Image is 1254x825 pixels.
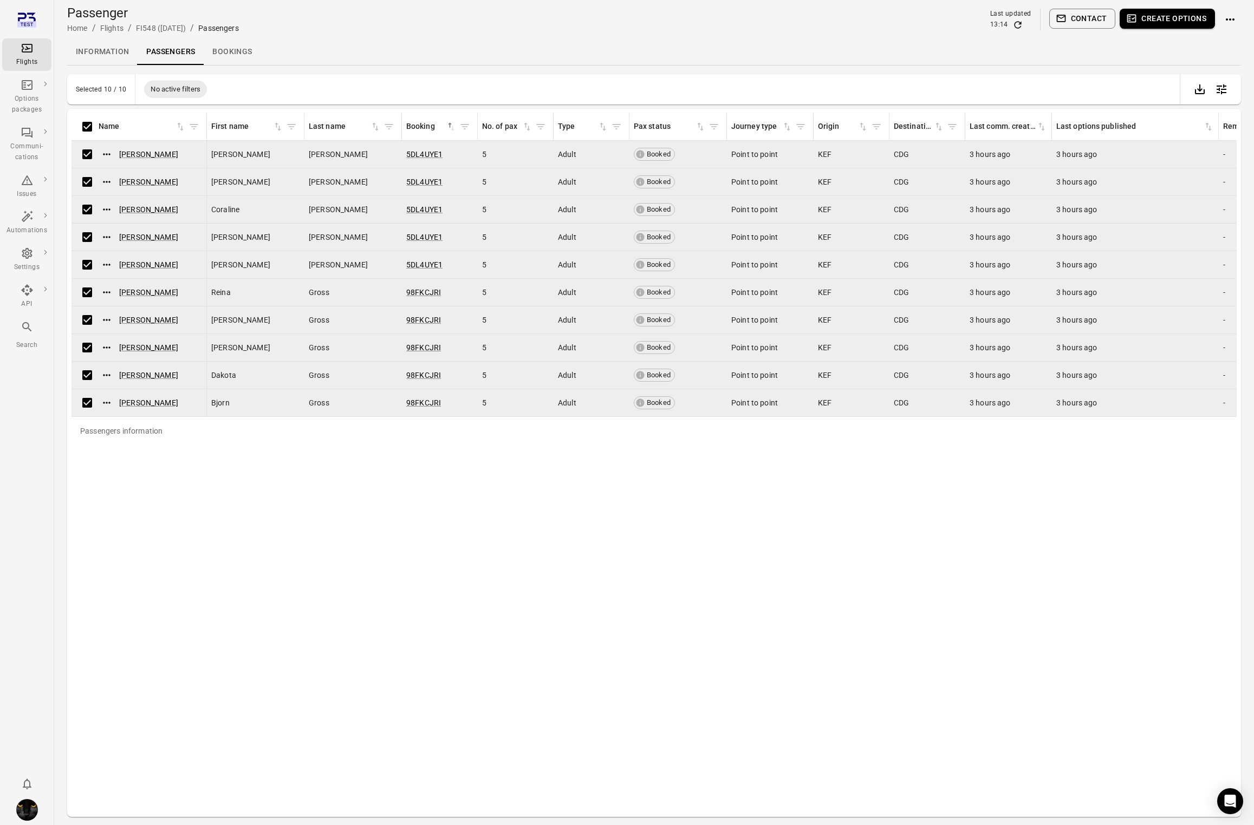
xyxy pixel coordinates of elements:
[731,121,792,133] span: Journey type
[558,121,608,133] div: Sort by type in ascending order
[482,370,486,381] span: 5
[2,75,51,119] a: Options packages
[1056,232,1097,243] span: 3 hours ago
[7,94,47,115] div: Options packages
[99,312,115,328] button: Actions
[970,259,1011,270] span: 3 hours ago
[944,119,960,135] button: Filter by destination
[7,57,47,68] div: Flights
[970,342,1011,353] span: 3 hours ago
[868,119,885,135] button: Filter by origin
[643,398,674,408] span: Booked
[894,149,909,160] span: CDG
[970,204,1011,215] span: 3 hours ago
[309,259,368,270] span: [PERSON_NAME]
[119,398,178,407] a: [PERSON_NAME]
[731,232,778,243] span: Point to point
[970,232,1011,243] span: 3 hours ago
[100,24,124,32] a: Flights
[381,119,397,135] span: Filter by last name
[99,339,115,356] button: Actions
[634,121,706,133] span: Pax status
[558,176,576,187] span: Adult
[558,232,576,243] span: Adult
[482,259,486,270] span: 5
[119,343,178,352] a: [PERSON_NAME]
[818,370,831,381] span: KEF
[558,121,608,133] span: Type
[818,342,831,353] span: KEF
[643,315,674,325] span: Booked
[894,259,909,270] span: CDG
[482,176,486,187] span: 5
[99,367,115,383] button: Actions
[7,262,47,273] div: Settings
[818,149,831,160] span: KEF
[970,397,1011,408] span: 3 hours ago
[211,121,272,133] div: First name
[67,4,239,22] h1: Passenger
[1056,176,1097,187] span: 3 hours ago
[406,316,441,324] a: 98FKCJRI
[406,121,457,133] div: Sort by booking in descending order
[1056,121,1203,133] div: Last options published
[482,397,486,408] span: 5
[119,178,178,186] a: [PERSON_NAME]
[406,398,441,407] a: 98FKCJRI
[643,260,674,270] span: Booked
[731,259,778,270] span: Point to point
[211,287,231,298] span: Reina
[67,39,1241,65] nav: Local navigation
[482,121,532,133] div: Sort by no. of pax in ascending order
[643,205,674,215] span: Booked
[643,343,674,353] span: Booked
[128,22,132,35] li: /
[16,799,38,821] img: images
[186,119,202,135] button: Filter by name
[67,24,88,32] a: Home
[482,287,486,298] span: 5
[309,121,381,133] div: Sort by last name in ascending order
[2,317,51,353] button: Search
[1056,121,1214,133] span: Last options published
[406,178,443,186] a: 5DL4UYE1
[634,121,695,133] div: Pax status
[7,141,47,163] div: Communi-cations
[457,119,473,135] button: Filter by booking
[119,371,178,379] a: [PERSON_NAME]
[558,204,576,215] span: Adult
[204,39,261,65] a: Bookings
[67,39,138,65] a: Information
[818,259,831,270] span: KEF
[482,342,486,353] span: 5
[211,259,270,270] span: [PERSON_NAME]
[12,795,42,825] button: Iris
[1056,204,1097,215] span: 3 hours ago
[2,171,51,203] a: Issues
[894,176,909,187] span: CDG
[1211,78,1232,100] button: Open table configuration
[406,343,441,352] a: 98FKCJRI
[7,225,47,236] div: Automations
[309,176,368,187] span: [PERSON_NAME]
[119,288,178,297] a: [PERSON_NAME]
[119,205,178,214] a: [PERSON_NAME]
[211,204,239,215] span: Coraline
[1219,9,1241,30] button: Actions
[99,146,115,162] button: Actions
[643,370,674,381] span: Booked
[406,150,443,159] a: 5DL4UYE1
[7,189,47,200] div: Issues
[211,121,283,133] div: Sort by first name in ascending order
[2,280,51,313] a: API
[1012,19,1023,30] button: Refresh data
[16,773,38,795] button: Notifications
[7,299,47,310] div: API
[894,397,909,408] span: CDG
[482,232,486,243] span: 5
[482,315,486,325] span: 5
[7,340,47,351] div: Search
[99,201,115,218] button: Actions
